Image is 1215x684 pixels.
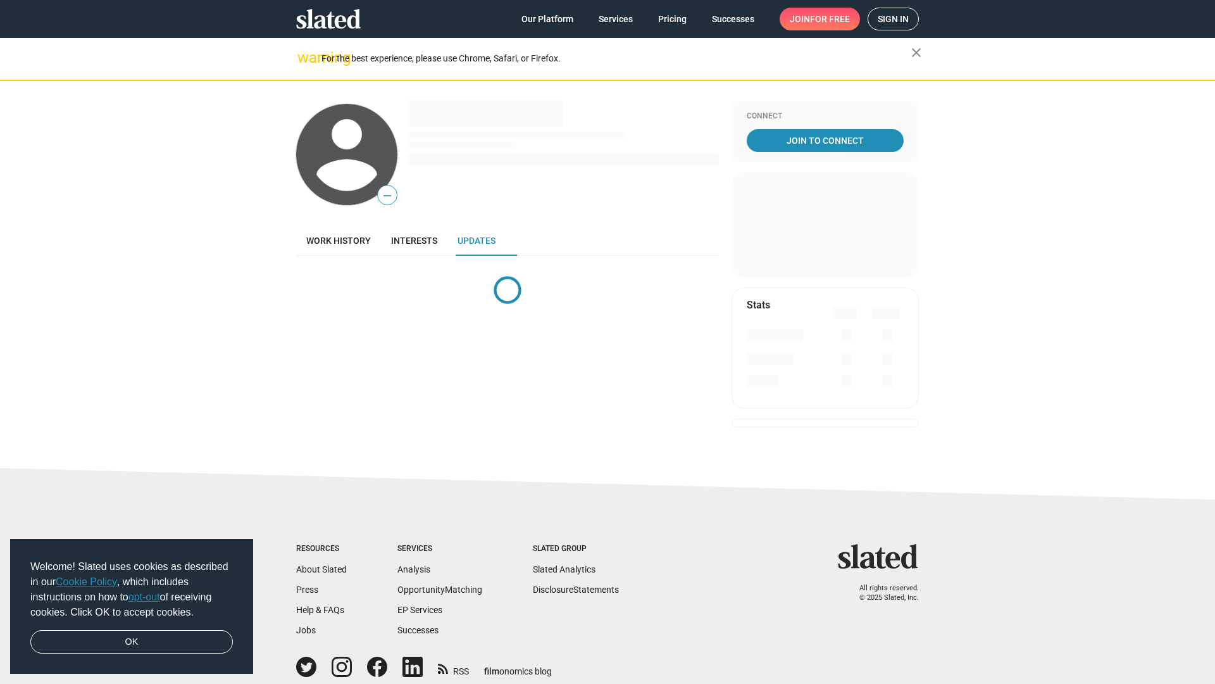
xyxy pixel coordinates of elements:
span: Sign in [878,8,909,30]
a: Successes [397,625,439,635]
a: DisclosureStatements [533,585,619,595]
a: Work history [296,225,381,256]
a: About Slated [296,564,347,574]
a: Join To Connect [747,129,904,152]
a: opt-out [128,592,160,602]
a: Slated Analytics [533,564,595,574]
a: EP Services [397,605,442,615]
span: Work history [306,236,371,246]
span: Join To Connect [749,129,901,152]
a: Jobs [296,625,316,635]
a: Services [589,8,643,30]
a: Cookie Policy [56,576,117,587]
span: Successes [712,8,754,30]
span: Updates [458,236,495,246]
a: Help & FAQs [296,605,344,615]
a: Analysis [397,564,430,574]
a: Press [296,585,318,595]
span: Welcome! Slated uses cookies as described in our , which includes instructions on how to of recei... [30,559,233,620]
span: for free [810,8,850,30]
mat-icon: close [909,45,924,60]
mat-card-title: Stats [747,298,770,312]
span: Join [790,8,850,30]
div: cookieconsent [10,539,253,674]
div: For the best experience, please use Chrome, Safari, or Firefox. [321,50,911,67]
div: Services [397,544,482,554]
a: Our Platform [511,8,583,30]
span: film [484,666,499,676]
a: Successes [702,8,764,30]
div: Slated Group [533,544,619,554]
div: Connect [747,111,904,122]
span: Services [599,8,633,30]
a: RSS [438,658,469,678]
div: Resources [296,544,347,554]
a: dismiss cookie message [30,630,233,654]
a: Updates [447,225,506,256]
span: Our Platform [521,8,573,30]
a: Interests [381,225,447,256]
span: Pricing [658,8,687,30]
span: — [378,187,397,204]
p: All rights reserved. © 2025 Slated, Inc. [846,584,919,602]
a: filmonomics blog [484,655,552,678]
a: Joinfor free [780,8,860,30]
a: OpportunityMatching [397,585,482,595]
mat-icon: warning [297,50,313,65]
a: Sign in [868,8,919,30]
a: Pricing [648,8,697,30]
span: Interests [391,236,437,246]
